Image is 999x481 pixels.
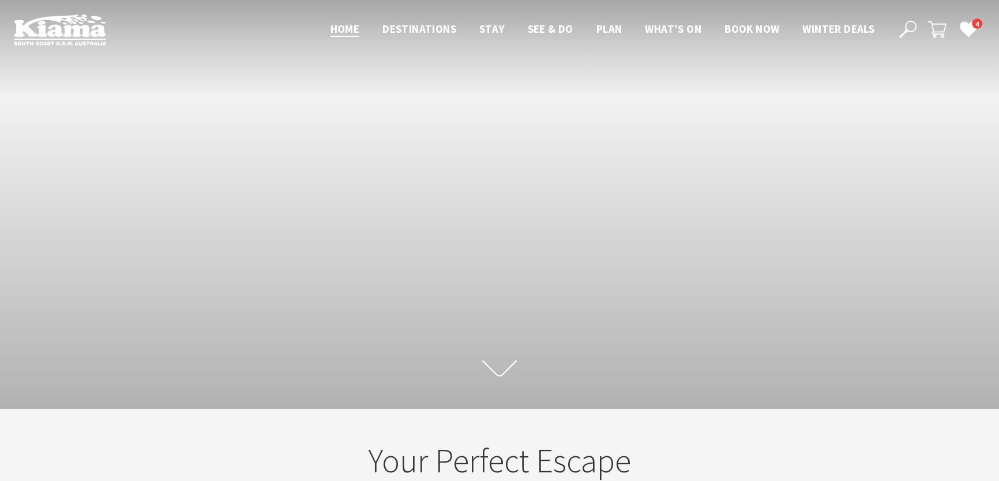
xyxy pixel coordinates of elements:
[724,22,779,36] span: Book now
[331,22,360,36] span: Home
[802,22,874,36] span: Winter Deals
[645,22,701,36] span: What’s On
[14,14,106,46] img: Kiama Logo
[959,20,977,37] a: 4
[972,18,982,29] span: 4
[319,20,886,39] nav: Main Menu
[528,22,573,36] span: See & Do
[479,22,505,36] span: Stay
[382,22,456,36] span: Destinations
[596,22,622,36] span: Plan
